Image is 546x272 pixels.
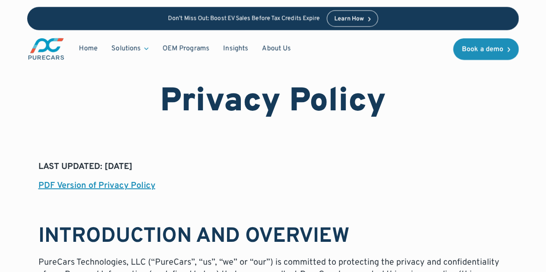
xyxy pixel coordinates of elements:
a: OEM Programs [155,41,216,57]
a: PDF Version of Privacy Policy [38,180,155,191]
a: About Us [255,41,298,57]
div: Solutions [104,41,155,57]
div: Solutions [111,44,141,53]
a: Learn How [327,10,378,27]
p: Don’t Miss Out: Boost EV Sales Before Tax Credits Expire [168,15,320,22]
a: Insights [216,41,255,57]
h6: LAST UPDATED: [DATE] [38,143,508,154]
a: main [27,37,65,61]
strong: LAST UPDATED: [DATE] [38,161,133,172]
a: Book a demo [453,38,519,60]
div: Learn How [334,16,364,22]
div: Book a demo [462,46,503,53]
strong: INTRODUCTION AND OVERVIEW [38,224,350,250]
a: Home [72,41,104,57]
p: ‍ [38,199,508,211]
h1: Privacy Policy [160,83,386,122]
img: purecars logo [27,37,65,61]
